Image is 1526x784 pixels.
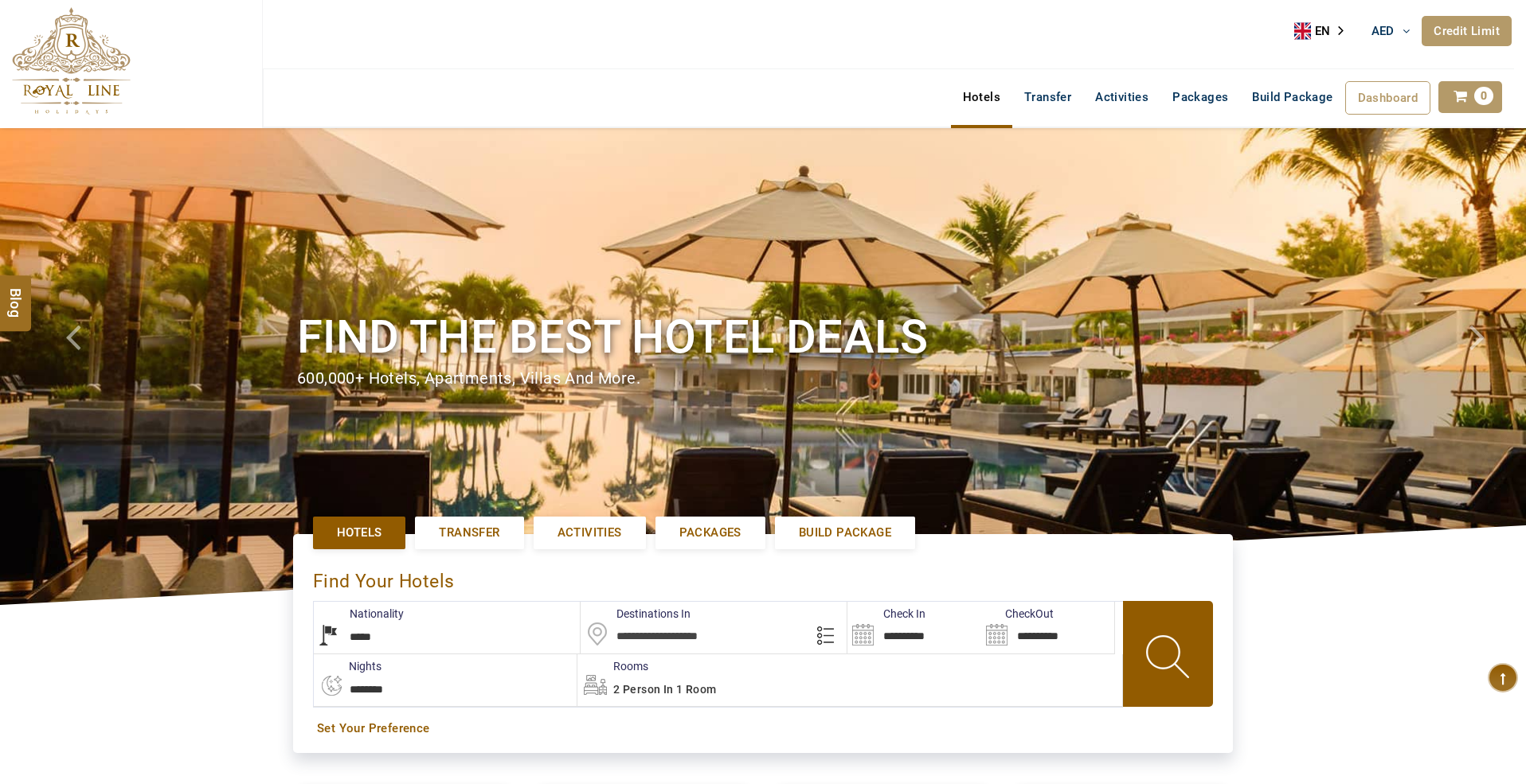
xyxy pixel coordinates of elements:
a: Transfer [1012,81,1083,113]
label: CheckOut [981,606,1054,622]
a: Hotels [313,517,405,549]
a: 0 [1438,81,1502,113]
h1: Find the best hotel deals [297,307,1229,367]
a: Build Package [775,517,915,549]
label: nights [313,658,381,674]
a: Set Your Preference [317,720,1209,737]
span: Transfer [439,525,499,541]
span: Packages [679,525,741,541]
span: 2 Person in 1 Room [613,683,716,696]
label: Destinations In [581,606,691,622]
a: Activities [1083,81,1160,113]
a: Transfer [415,517,523,549]
a: EN [1294,19,1355,43]
span: Activities [558,525,622,541]
div: Language [1294,19,1355,43]
input: Search [981,602,1114,653]
img: The Royal Line Holidays [12,7,131,115]
a: Credit Limit [1422,16,1512,46]
label: Rooms [577,658,648,674]
a: Activities [534,517,646,549]
label: Check In [847,606,925,622]
a: Build Package [1240,81,1344,113]
div: 600,000+ hotels, apartments, villas and more. [297,367,1229,390]
span: Blog [6,288,26,302]
label: Nationality [314,606,404,622]
span: AED [1371,24,1395,38]
a: Hotels [951,81,1012,113]
input: Search [847,602,980,653]
span: Dashboard [1358,91,1418,105]
div: Find Your Hotels [313,554,1213,601]
span: Hotels [337,525,381,541]
span: Build Package [799,525,891,541]
a: Packages [1160,81,1240,113]
aside: Language selected: English [1294,19,1355,43]
a: Packages [655,517,765,549]
span: 0 [1474,87,1493,105]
